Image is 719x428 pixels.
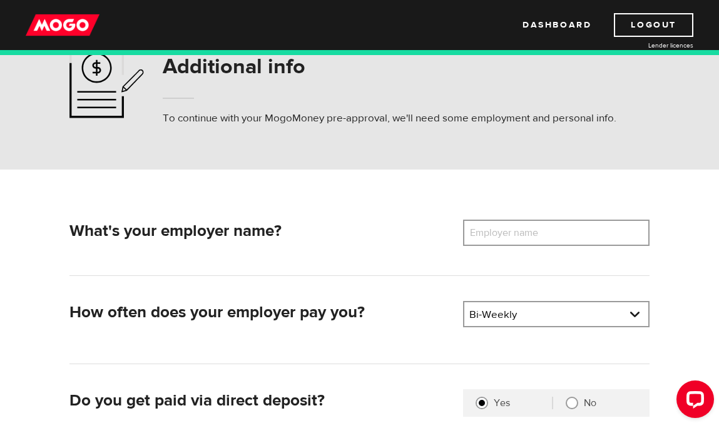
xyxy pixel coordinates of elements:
[614,13,693,37] a: Logout
[69,303,453,322] h2: How often does your employer pay you?
[69,391,453,410] h2: Do you get paid via direct deposit?
[566,397,578,409] input: No
[69,222,453,241] h2: What's your employer name?
[523,13,591,37] a: Dashboard
[26,13,99,37] img: mogo_logo-11ee424be714fa7cbb0f0f49df9e16ec.png
[666,375,719,428] iframe: LiveChat chat widget
[463,220,564,246] label: Employer name
[69,43,144,118] img: application-ef4f7aff46a5c1a1d42a38d909f5b40b.svg
[584,397,637,409] label: No
[163,111,616,126] p: To continue with your MogoMoney pre-approval, we'll need some employment and personal info.
[476,397,488,409] input: Yes
[599,41,693,50] a: Lender licences
[494,397,552,409] label: Yes
[163,51,616,83] h1: Additional info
